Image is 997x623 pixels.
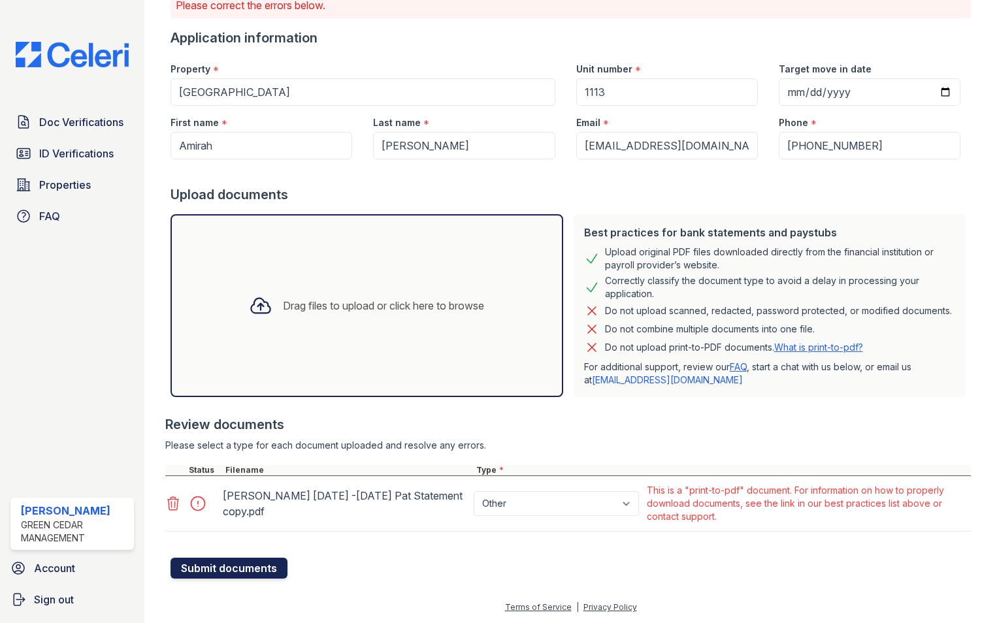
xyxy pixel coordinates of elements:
[576,63,632,76] label: Unit number
[39,114,123,130] span: Doc Verifications
[730,361,747,372] a: FAQ
[584,360,956,387] p: For additional support, review our , start a chat with us below, or email us at
[10,109,134,135] a: Doc Verifications
[583,602,637,612] a: Privacy Policy
[605,321,815,337] div: Do not combine multiple documents into one file.
[10,140,134,167] a: ID Verifications
[39,177,91,193] span: Properties
[5,555,139,581] a: Account
[39,146,114,161] span: ID Verifications
[576,602,579,612] div: |
[5,42,139,67] img: CE_Logo_Blue-a8612792a0a2168367f1c8372b55b34899dd931a85d93a1a3d3e32e68fde9ad4.png
[576,116,600,129] label: Email
[283,298,484,313] div: Drag files to upload or click here to browse
[474,465,971,475] div: Type
[647,484,968,523] div: This is a "print-to-pdf" document. For information on how to properly download documents, see the...
[165,439,971,452] div: Please select a type for each document uploaded and resolve any errors.
[171,558,287,579] button: Submit documents
[171,63,210,76] label: Property
[10,203,134,229] a: FAQ
[223,485,468,522] div: [PERSON_NAME] [DATE] -[DATE] Pat Statement copy.pdf
[171,29,971,47] div: Application information
[34,592,74,607] span: Sign out
[186,465,223,475] div: Status
[774,342,863,353] a: What is print-to-pdf?
[584,225,956,240] div: Best practices for bank statements and paystubs
[21,519,129,545] div: Green Cedar Management
[373,116,421,129] label: Last name
[39,208,60,224] span: FAQ
[779,63,872,76] label: Target move in date
[605,341,863,354] p: Do not upload print-to-PDF documents.
[21,503,129,519] div: [PERSON_NAME]
[171,185,971,204] div: Upload documents
[605,303,952,319] div: Do not upload scanned, redacted, password protected, or modified documents.
[223,465,474,475] div: Filename
[10,172,134,198] a: Properties
[171,116,219,129] label: First name
[505,602,572,612] a: Terms of Service
[34,560,75,576] span: Account
[592,374,743,385] a: [EMAIL_ADDRESS][DOMAIN_NAME]
[605,274,956,300] div: Correctly classify the document type to avoid a delay in processing your application.
[165,415,971,434] div: Review documents
[779,116,808,129] label: Phone
[605,246,956,272] div: Upload original PDF files downloaded directly from the financial institution or payroll provider’...
[5,586,139,613] a: Sign out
